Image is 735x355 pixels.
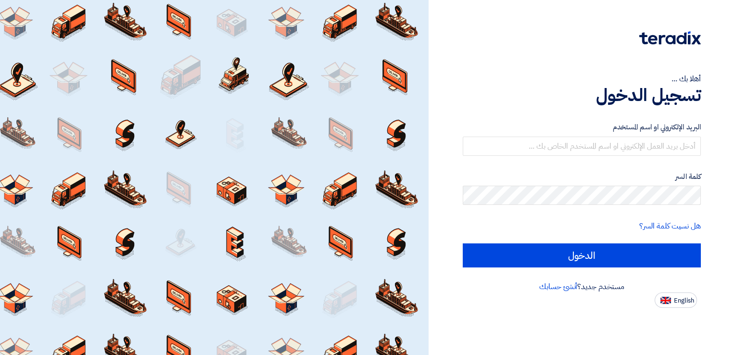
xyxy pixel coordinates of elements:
[539,281,577,292] a: أنشئ حسابك
[463,73,701,85] div: أهلا بك ...
[463,85,701,106] h1: تسجيل الدخول
[463,281,701,292] div: مستخدم جديد؟
[463,137,701,156] input: أدخل بريد العمل الإلكتروني او اسم المستخدم الخاص بك ...
[674,297,694,304] span: English
[639,31,701,45] img: Teradix logo
[655,292,697,308] button: English
[660,297,671,304] img: en-US.png
[463,122,701,133] label: البريد الإلكتروني او اسم المستخدم
[463,171,701,182] label: كلمة السر
[463,243,701,267] input: الدخول
[639,220,701,232] a: هل نسيت كلمة السر؟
